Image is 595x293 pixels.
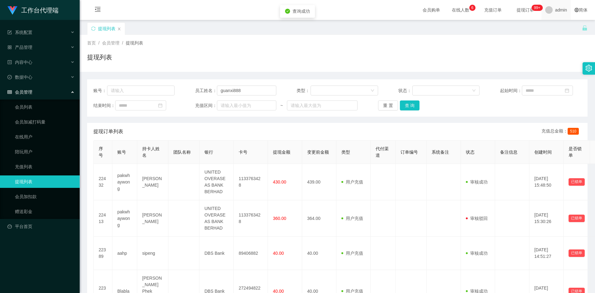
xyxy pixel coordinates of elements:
input: 请输入 [107,86,175,95]
div: 提现列表 [98,23,115,35]
span: 用户充值 [341,251,363,256]
span: 数据中心 [7,75,32,80]
span: ~ [276,102,287,109]
i: 图标: menu-fold [87,0,108,20]
td: [PERSON_NAME] [137,164,168,200]
td: 1133763428 [234,164,268,200]
td: 22389 [94,237,112,270]
span: 结束时间： [93,102,115,109]
i: 图标: global [574,8,579,12]
span: 充值订单 [481,8,505,12]
span: 内容中心 [7,60,32,65]
span: 变更前金额 [307,150,329,155]
button: 已锁单 [569,249,585,257]
td: 364.00 [302,200,336,237]
span: / [98,40,100,45]
a: 工作台代理端 [7,7,59,12]
i: 图标: appstore-o [7,45,12,49]
td: 22413 [94,200,112,237]
span: 用户充值 [341,216,363,221]
span: 账号 [117,150,126,155]
td: sipeng [137,237,168,270]
span: 360.00 [273,216,286,221]
span: 会员管理 [102,40,119,45]
span: 类型： [297,87,311,94]
span: 卡号 [239,150,247,155]
button: 重 置 [378,100,398,110]
i: 图标: profile [7,60,12,64]
input: 请输入最大值为 [287,100,358,110]
td: UNITED OVERASEAS BANK BERHAD [199,200,234,237]
span: 提现列表 [126,40,143,45]
span: 会员管理 [7,90,32,95]
td: 40.00 [302,237,336,270]
a: 充值列表 [15,160,75,173]
a: 图标: dashboard平台首页 [7,220,75,233]
i: 图标: calendar [565,88,569,93]
i: 图标: table [7,90,12,94]
i: 图标: down [371,89,374,93]
td: aahp [112,237,137,270]
span: 创建时间 [534,150,552,155]
input: 请输入最小值为 [217,100,276,110]
span: 充值区间： [195,102,217,109]
td: pakwhaywong [112,200,137,237]
span: 备注信息 [500,150,518,155]
i: icon: check-circle [285,9,290,14]
span: 系统备注 [432,150,449,155]
td: 89406882 [234,237,268,270]
button: 查 询 [400,100,420,110]
sup: 6 [469,5,476,11]
span: 员工姓名： [195,87,217,94]
span: / [122,40,123,45]
span: 40.00 [273,251,284,256]
td: pakwhaywong [112,164,137,200]
button: 已锁单 [569,178,585,186]
span: 账号： [93,87,107,94]
i: 图标: calendar [158,103,162,108]
span: 持卡人姓名 [142,146,160,158]
a: 陪玩用户 [15,146,75,158]
span: 订单编号 [401,150,418,155]
a: 在线用户 [15,131,75,143]
img: logo.9652507e.png [7,6,17,15]
span: 用户充值 [341,179,363,184]
span: 团队名称 [173,150,191,155]
td: UNITED OVERASEAS BANK BERHAD [199,164,234,200]
a: 赠送彩金 [15,205,75,218]
div: 充值总金额： [541,128,581,135]
i: 图标: down [472,89,476,93]
i: 图标: unlock [582,25,588,31]
span: 序号 [99,146,103,158]
span: 产品管理 [7,45,32,50]
span: 430.00 [273,179,286,184]
span: 首页 [87,40,96,45]
span: 是否锁单 [569,146,582,158]
span: 提现金额 [273,150,290,155]
i: 图标: form [7,30,12,35]
td: [DATE] 15:48:50 [529,164,564,200]
span: 提现订单 [513,8,537,12]
td: [PERSON_NAME] [137,200,168,237]
sup: 1166 [532,5,543,11]
i: 图标: close [117,27,121,31]
span: 在线人数 [449,8,472,12]
span: 起始时间： [500,87,522,94]
a: 会员列表 [15,101,75,113]
span: 审核成功 [466,179,488,184]
span: 代付渠道 [376,146,389,158]
span: 提现订单列表 [93,128,123,135]
span: 类型 [341,150,350,155]
td: [DATE] 14:51:27 [529,237,564,270]
span: 审核成功 [466,251,488,256]
td: 22432 [94,164,112,200]
span: 审核驳回 [466,216,488,221]
a: 提现列表 [15,175,75,188]
h1: 提现列表 [87,53,112,62]
i: 图标: setting [585,65,592,72]
i: 图标: sync [91,26,96,31]
span: 状态 [466,150,475,155]
span: 510 [568,128,579,135]
a: 会员加扣款 [15,190,75,203]
a: 会员加减打码量 [15,116,75,128]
